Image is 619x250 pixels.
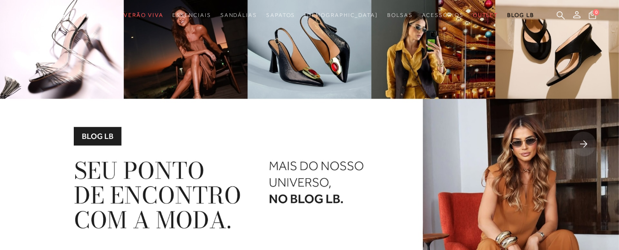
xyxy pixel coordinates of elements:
button: 0 [586,10,599,22]
span: Acessórios [422,12,464,18]
span: Sapatos [266,12,295,18]
span: Essenciais [172,12,211,18]
a: categoryNavScreenReaderText [387,7,413,24]
a: BLOG LB [507,7,534,24]
a: categoryNavScreenReaderText [172,7,211,24]
a: categoryNavScreenReaderText [266,7,295,24]
span: Verão Viva [124,12,163,18]
span: [DEMOGRAPHIC_DATA] [304,12,378,18]
span: 0 [593,9,599,16]
span: Bolsas [387,12,413,18]
span: Sandálias [220,12,257,18]
a: categoryNavScreenReaderText [473,7,498,24]
span: Outlet [473,12,498,18]
a: categoryNavScreenReaderText [124,7,163,24]
a: noSubCategoriesText [304,7,378,24]
a: categoryNavScreenReaderText [422,7,464,24]
a: categoryNavScreenReaderText [220,7,257,24]
span: BLOG LB [507,12,534,18]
